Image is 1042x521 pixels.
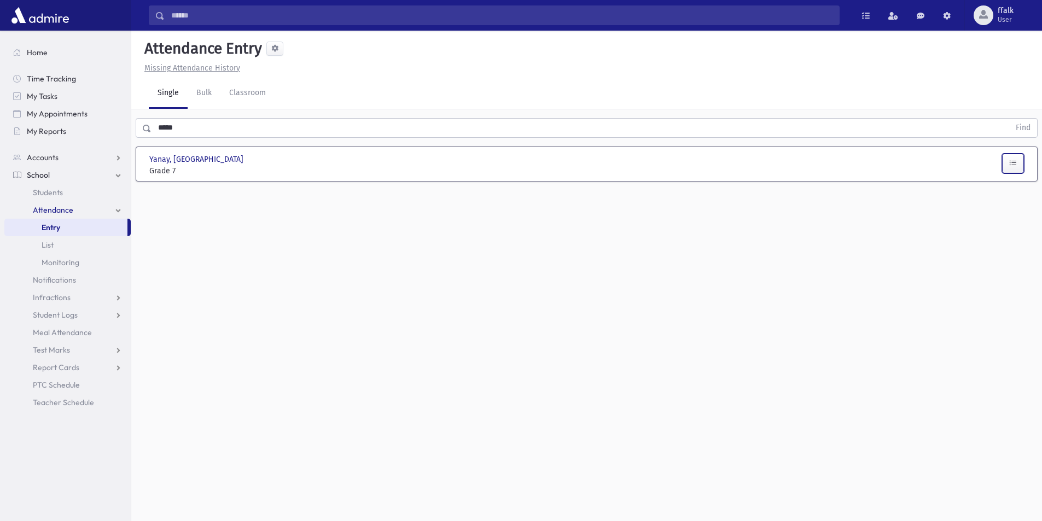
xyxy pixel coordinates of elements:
[149,165,286,177] span: Grade 7
[33,380,80,390] span: PTC Schedule
[33,275,76,285] span: Notifications
[144,63,240,73] u: Missing Attendance History
[27,170,50,180] span: School
[149,154,246,165] span: Yanay, [GEOGRAPHIC_DATA]
[27,91,57,101] span: My Tasks
[4,166,131,184] a: School
[220,78,275,109] a: Classroom
[4,149,131,166] a: Accounts
[33,327,92,337] span: Meal Attendance
[4,394,131,411] a: Teacher Schedule
[188,78,220,109] a: Bulk
[27,109,88,119] span: My Appointments
[9,4,72,26] img: AdmirePro
[33,292,71,302] span: Infractions
[4,70,131,87] a: Time Tracking
[27,153,59,162] span: Accounts
[42,240,54,250] span: List
[998,15,1014,24] span: User
[33,362,79,372] span: Report Cards
[33,345,70,355] span: Test Marks
[4,271,131,289] a: Notifications
[33,188,63,197] span: Students
[4,201,131,219] a: Attendance
[140,39,262,58] h5: Attendance Entry
[42,223,60,232] span: Entry
[4,376,131,394] a: PTC Schedule
[27,126,66,136] span: My Reports
[4,341,131,359] a: Test Marks
[4,184,131,201] a: Students
[4,324,131,341] a: Meal Attendance
[4,105,131,122] a: My Appointments
[1009,119,1037,137] button: Find
[4,87,131,105] a: My Tasks
[4,289,131,306] a: Infractions
[4,306,131,324] a: Student Logs
[4,236,131,254] a: List
[998,7,1014,15] span: ffalk
[4,44,131,61] a: Home
[42,257,79,267] span: Monitoring
[4,122,131,140] a: My Reports
[33,310,78,320] span: Student Logs
[4,254,131,271] a: Monitoring
[33,205,73,215] span: Attendance
[140,63,240,73] a: Missing Attendance History
[4,219,127,236] a: Entry
[27,74,76,84] span: Time Tracking
[33,397,94,407] span: Teacher Schedule
[149,78,188,109] a: Single
[4,359,131,376] a: Report Cards
[27,48,48,57] span: Home
[165,5,839,25] input: Search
